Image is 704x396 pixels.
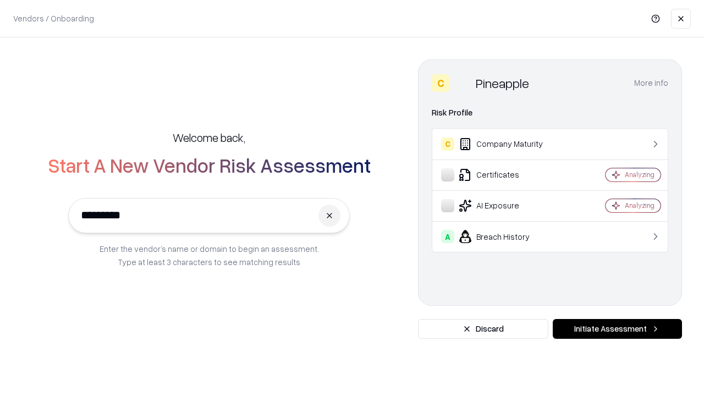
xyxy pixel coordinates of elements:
[432,106,668,119] div: Risk Profile
[441,230,573,243] div: Breach History
[441,168,573,182] div: Certificates
[441,199,573,212] div: AI Exposure
[634,73,668,93] button: More info
[48,154,371,176] h2: Start A New Vendor Risk Assessment
[432,74,449,92] div: C
[553,319,682,339] button: Initiate Assessment
[441,137,454,151] div: C
[476,74,529,92] div: Pineapple
[625,170,654,179] div: Analyzing
[173,130,245,145] h5: Welcome back,
[441,230,454,243] div: A
[100,242,319,268] p: Enter the vendor’s name or domain to begin an assessment. Type at least 3 characters to see match...
[13,13,94,24] p: Vendors / Onboarding
[625,201,654,210] div: Analyzing
[418,319,548,339] button: Discard
[454,74,471,92] img: Pineapple
[441,137,573,151] div: Company Maturity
